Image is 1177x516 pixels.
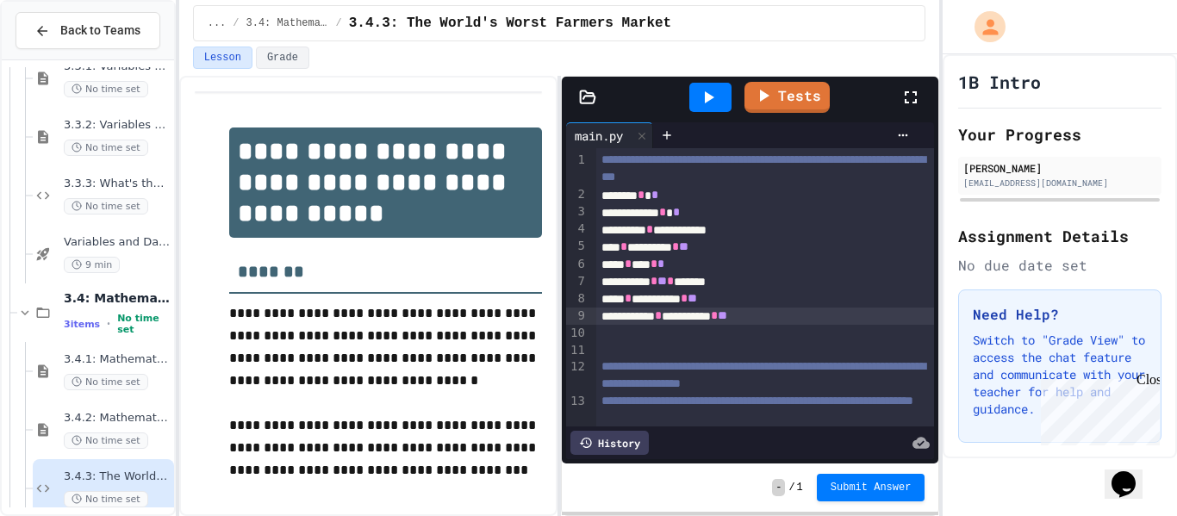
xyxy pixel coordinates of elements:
[956,7,1010,47] div: My Account
[566,238,588,255] div: 5
[60,22,140,40] span: Back to Teams
[1034,372,1160,445] iframe: chat widget
[973,332,1147,418] p: Switch to "Grade View" to access the chat feature and communicate with your teacher for help and ...
[973,304,1147,325] h3: Need Help?
[64,374,148,390] span: No time set
[566,127,632,145] div: main.py
[566,122,653,148] div: main.py
[566,221,588,238] div: 4
[64,319,100,330] span: 3 items
[831,481,912,494] span: Submit Answer
[566,186,588,203] div: 2
[566,342,588,359] div: 11
[233,16,239,30] span: /
[566,203,588,221] div: 3
[566,325,588,342] div: 10
[64,140,148,156] span: No time set
[64,352,171,367] span: 3.4.1: Mathematical Operators
[566,152,588,186] div: 1
[958,224,1161,248] h2: Assignment Details
[256,47,309,69] button: Grade
[117,313,171,335] span: No time set
[107,317,110,331] span: •
[7,7,119,109] div: Chat with us now!Close
[193,47,252,69] button: Lesson
[1105,447,1160,499] iframe: chat widget
[817,474,925,501] button: Submit Answer
[570,431,649,455] div: History
[566,290,588,308] div: 8
[958,122,1161,146] h2: Your Progress
[64,257,120,273] span: 9 min
[64,81,148,97] span: No time set
[566,393,588,427] div: 13
[246,16,329,30] span: 3.4: Mathematical Operators
[64,469,171,484] span: 3.4.3: The World's Worst Farmers Market
[963,160,1156,176] div: [PERSON_NAME]
[64,432,148,449] span: No time set
[797,481,803,494] span: 1
[16,12,160,49] button: Back to Teams
[64,59,171,74] span: 3.3.1: Variables and Data Types
[64,177,171,191] span: 3.3.3: What's the Type?
[64,290,171,306] span: 3.4: Mathematical Operators
[336,16,342,30] span: /
[963,177,1156,190] div: [EMAIL_ADDRESS][DOMAIN_NAME]
[772,479,785,496] span: -
[566,308,588,325] div: 9
[744,82,830,113] a: Tests
[566,256,588,273] div: 6
[64,411,171,426] span: 3.4.2: Mathematical Operators - Review
[566,358,588,393] div: 12
[64,198,148,214] span: No time set
[958,70,1041,94] h1: 1B Intro
[958,255,1161,276] div: No due date set
[64,235,171,250] span: Variables and Data types - quiz
[566,273,588,290] div: 7
[349,13,671,34] span: 3.4.3: The World's Worst Farmers Market
[788,481,794,494] span: /
[64,118,171,133] span: 3.3.2: Variables and Data Types - Review
[208,16,227,30] span: ...
[64,491,148,507] span: No time set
